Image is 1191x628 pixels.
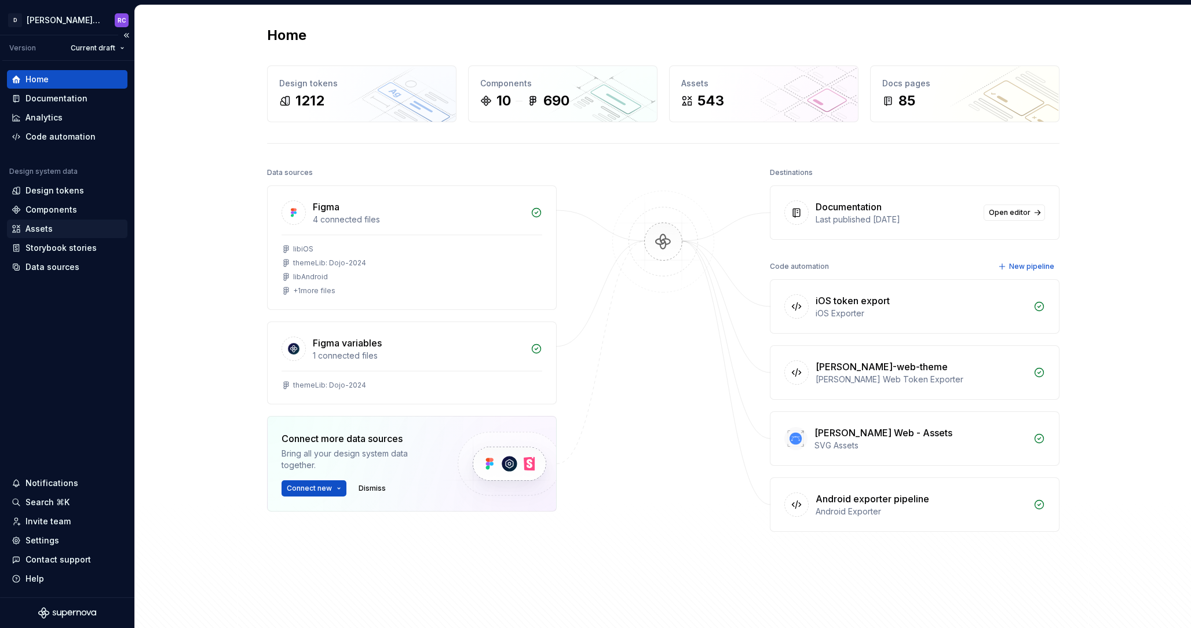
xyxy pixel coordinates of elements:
a: Components [7,200,127,219]
a: Figma4 connected fileslibiOSthemeLib: Dojo-2024libAndroid+1more files [267,185,557,310]
div: Design tokens [279,78,444,89]
div: Docs pages [882,78,1047,89]
div: [PERSON_NAME]-web-theme [816,360,948,374]
div: libAndroid [293,272,328,282]
a: Storybook stories [7,239,127,257]
div: Notifications [25,477,78,489]
div: Documentation [816,200,882,214]
div: 1 connected files [313,350,524,362]
div: Storybook stories [25,242,97,254]
button: Notifications [7,474,127,492]
div: Components [25,204,77,216]
a: Figma variables1 connected filesthemeLib: Dojo-2024 [267,322,557,404]
button: Current draft [65,40,130,56]
div: SVG Assets [814,440,1026,451]
div: [PERSON_NAME] Web Token Exporter [816,374,1026,385]
span: Open editor [989,208,1031,217]
a: Code automation [7,127,127,146]
div: Version [9,43,36,53]
button: Dismiss [353,480,391,496]
button: New pipeline [995,258,1060,275]
div: Connect more data sources [282,432,438,446]
div: themeLib: Dojo-2024 [293,258,366,268]
a: Assets543 [669,65,858,122]
div: Code automation [25,131,96,143]
div: 4 connected files [313,214,524,225]
div: Android Exporter [816,506,1026,517]
button: Help [7,569,127,588]
div: Home [25,74,49,85]
a: Assets [7,220,127,238]
div: Contact support [25,554,91,565]
span: Dismiss [359,484,386,493]
div: themeLib: Dojo-2024 [293,381,366,390]
div: Documentation [25,93,87,104]
a: Design tokens1212 [267,65,456,122]
button: Contact support [7,550,127,569]
div: iOS token export [816,294,890,308]
a: Documentation [7,89,127,108]
div: 1212 [295,92,324,110]
button: Connect new [282,480,346,496]
div: D [8,13,22,27]
div: Android exporter pipeline [816,492,929,506]
div: Analytics [25,112,63,123]
div: RC [118,16,126,25]
div: Search ⌘K [25,496,70,508]
div: Data sources [267,165,313,181]
div: Data sources [25,261,79,273]
div: 10 [496,92,511,110]
div: Figma [313,200,339,214]
a: Components10690 [468,65,657,122]
div: 690 [543,92,569,110]
div: Design tokens [25,185,84,196]
div: Assets [681,78,846,89]
a: Home [7,70,127,89]
div: Figma variables [313,336,382,350]
div: Help [25,573,44,585]
a: Design tokens [7,181,127,200]
svg: Supernova Logo [38,607,96,619]
a: Invite team [7,512,127,531]
div: Invite team [25,516,71,527]
a: Analytics [7,108,127,127]
a: Data sources [7,258,127,276]
span: Current draft [71,43,115,53]
div: [PERSON_NAME] Web - Assets [814,426,952,440]
div: iOS Exporter [816,308,1026,319]
div: Assets [25,223,53,235]
div: Code automation [770,258,829,275]
button: D[PERSON_NAME]-design-systemRC [2,8,132,32]
button: Collapse sidebar [118,27,134,43]
span: New pipeline [1009,262,1054,271]
div: Bring all your design system data together. [282,448,438,471]
div: libiOS [293,244,313,254]
div: + 1 more files [293,286,335,295]
div: 85 [898,92,915,110]
button: Search ⌘K [7,493,127,512]
div: Design system data [9,167,78,176]
div: Components [480,78,645,89]
div: Destinations [770,165,813,181]
div: Settings [25,535,59,546]
div: 543 [697,92,724,110]
div: Last published [DATE] [816,214,977,225]
h2: Home [267,26,306,45]
div: [PERSON_NAME]-design-system [27,14,101,26]
a: Open editor [984,205,1045,221]
a: Docs pages85 [870,65,1060,122]
span: Connect new [287,484,332,493]
a: Settings [7,531,127,550]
